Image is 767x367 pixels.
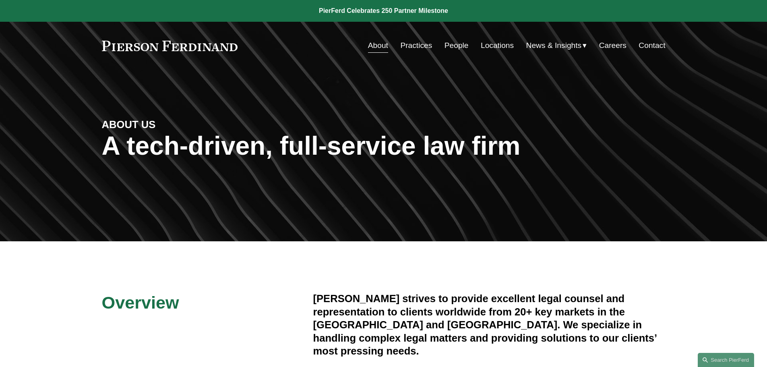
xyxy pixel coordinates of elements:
[698,353,754,367] a: Search this site
[444,38,469,53] a: People
[639,38,665,53] a: Contact
[368,38,388,53] a: About
[313,292,666,357] h4: [PERSON_NAME] strives to provide excellent legal counsel and representation to clients worldwide ...
[102,119,156,130] strong: ABOUT US
[102,293,179,312] span: Overview
[526,38,587,53] a: folder dropdown
[526,39,582,53] span: News & Insights
[102,131,666,161] h1: A tech-driven, full-service law firm
[599,38,626,53] a: Careers
[400,38,432,53] a: Practices
[481,38,514,53] a: Locations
